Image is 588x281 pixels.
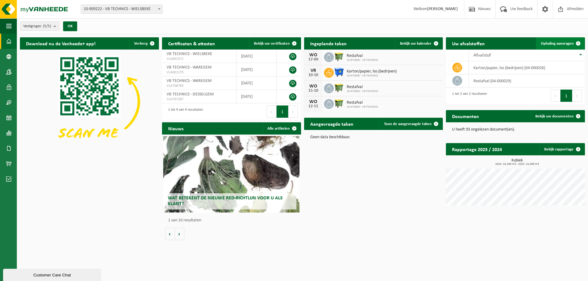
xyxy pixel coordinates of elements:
a: Bekijk uw documenten [530,110,584,122]
a: Toon de aangevraagde taken [379,118,442,130]
div: WO [307,53,319,57]
span: 10-974800 - VB TECHNICS [347,90,378,93]
span: Verberg [134,42,148,46]
h2: Documenten [446,110,485,122]
td: restafval (04-000029) [469,74,585,87]
div: WO [307,84,319,89]
span: 10-909222 - VB TECHNICS - WIELSBEKE [81,5,163,14]
div: 15-10 [307,89,319,93]
img: WB-1100-HPE-BE-01 [334,67,344,77]
span: 2024: 24,200 m3 - 2025: 14,300 m3 [449,163,585,166]
h2: Rapportage 2025 / 2024 [446,143,508,155]
span: Bekijk uw documenten [535,114,574,118]
td: [DATE] [236,90,276,103]
div: 10-10 [307,73,319,77]
div: 12-11 [307,104,319,109]
span: 10-974800 - VB TECHNICS [347,58,378,62]
span: Restafval [347,54,378,58]
p: Geen data beschikbaar. [310,135,437,139]
span: Vestigingen [23,22,51,31]
button: Volgende [175,228,184,240]
span: Restafval [347,85,378,90]
span: VLA708783 [167,83,232,88]
span: VB TECHNICS - WAREGEM [167,65,212,70]
span: VB TECHNICS - WIELSBEKE [167,52,212,56]
button: OK [63,21,77,31]
img: Download de VHEPlus App [20,50,159,153]
span: VLA901372 [167,57,232,61]
a: Alle artikelen [262,122,300,135]
img: WB-1100-HPE-GN-50 [334,98,344,109]
strong: [PERSON_NAME] [427,7,458,11]
span: Karton/papier, los (bedrijven) [347,69,397,74]
span: Bekijk uw certificaten [254,42,290,46]
button: Next [572,90,582,102]
button: Vorige [165,228,175,240]
span: 10-974800 - VB TECHNICS [347,74,397,78]
p: 1 van 10 resultaten [168,218,298,223]
a: Bekijk uw certificaten [249,37,300,50]
button: Previous [267,105,277,118]
button: Previous [551,90,560,102]
td: [DATE] [236,50,276,63]
button: Vestigingen(5/5) [20,21,59,31]
button: Next [288,105,298,118]
h2: Ingeplande taken [304,37,353,49]
div: VR [307,68,319,73]
span: VB TECHNICS - WAREGEM [167,79,212,83]
h2: Download nu de Vanheede+ app! [20,37,102,49]
p: U heeft 93 ongelezen document(en). [452,128,579,132]
div: 1 tot 2 van 2 resultaten [449,89,487,102]
span: VLA001279 [167,70,232,75]
button: 1 [277,105,288,118]
div: 17-09 [307,57,319,62]
a: Wat betekent de nieuwe RED-richtlijn voor u als klant? [163,136,300,213]
span: VLA707287 [167,97,232,102]
span: Restafval [347,100,378,105]
a: Ophaling aanvragen [536,37,584,50]
td: [DATE] [236,63,276,76]
td: karton/papier, los (bedrijven) (04-000026) [469,61,585,74]
button: 1 [560,90,572,102]
h2: Aangevraagde taken [304,118,360,130]
button: Verberg [129,37,158,50]
div: WO [307,99,319,104]
h2: Certificaten & attesten [162,37,221,49]
div: 1 tot 4 van 4 resultaten [165,105,203,118]
h3: Kubiek [449,158,585,166]
h2: Uw afvalstoffen [446,37,491,49]
a: Bekijk uw kalender [395,37,442,50]
span: Bekijk uw kalender [400,42,432,46]
td: [DATE] [236,76,276,90]
img: WB-1100-HPE-GN-50 [334,51,344,62]
iframe: chat widget [3,268,102,281]
img: WB-1100-HPE-GN-50 [334,83,344,93]
span: Ophaling aanvragen [541,42,574,46]
a: Bekijk rapportage [539,143,584,155]
span: Wat betekent de nieuwe RED-richtlijn voor u als klant? [168,196,283,206]
span: VB TECHNICS - DESSELGEM [167,92,214,97]
h2: Nieuws [162,122,190,134]
span: Afvalstof [473,53,491,58]
span: Toon de aangevraagde taken [384,122,432,126]
span: 10-909222 - VB TECHNICS - WIELSBEKE [81,5,162,13]
count: (5/5) [43,24,51,28]
span: 10-974800 - VB TECHNICS [347,105,378,109]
